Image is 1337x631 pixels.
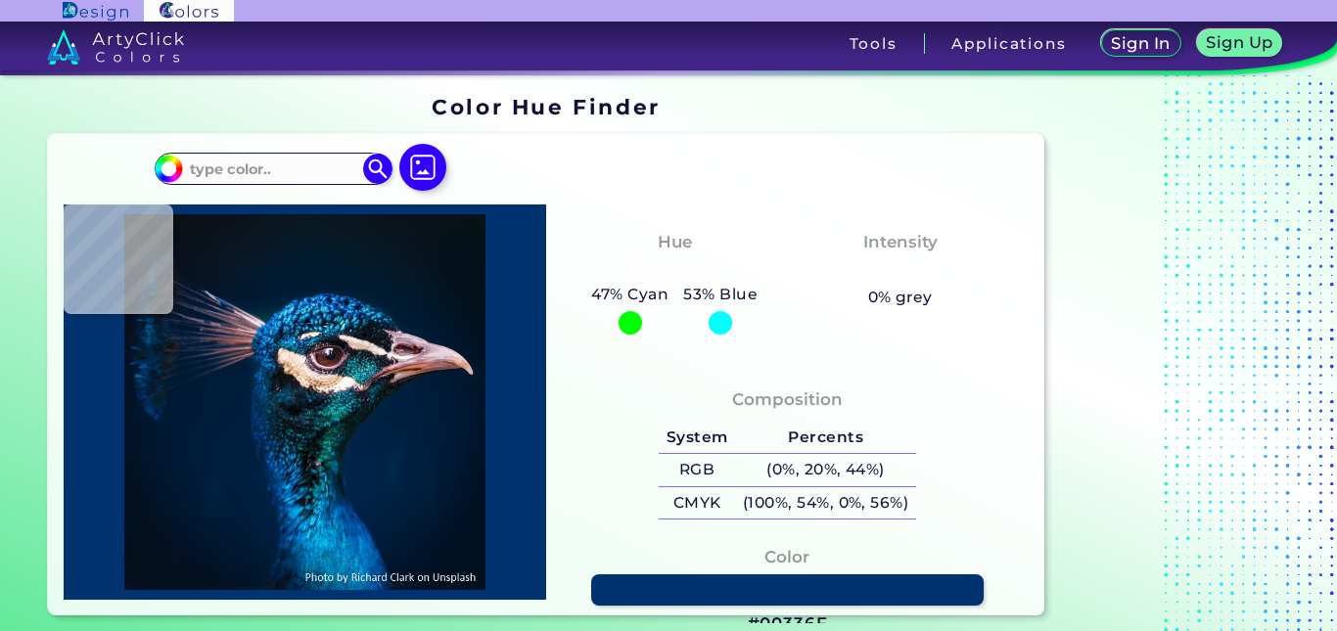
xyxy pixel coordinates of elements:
img: logo_artyclick_colors_white.svg [47,29,185,65]
h4: Hue [658,228,692,256]
h5: System [659,422,735,454]
h3: Vibrant [857,258,943,282]
h5: Percents [735,422,916,454]
h3: Cyan-Blue [620,258,730,282]
a: Sign In [1102,30,1179,57]
img: img_pavlin.jpg [73,214,536,590]
img: ArtyClick Design logo [63,2,128,21]
img: icon search [363,154,392,183]
h3: Applications [951,36,1066,51]
h5: (100%, 54%, 0%, 56%) [735,487,916,519]
h5: 53% Blue [676,282,765,307]
h5: Sign In [1112,35,1169,51]
h5: CMYK [659,487,735,519]
h1: Color Hue Finder [432,92,660,121]
h5: 0% grey [868,285,933,310]
h5: Sign Up [1207,34,1271,50]
img: icon picture [399,144,446,191]
a: Sign Up [1198,30,1281,57]
h4: Color [764,543,809,571]
h4: Intensity [863,228,938,256]
iframe: Advertisement [1052,88,1297,623]
h5: RGB [659,454,735,486]
h3: Tools [850,36,898,51]
input: type color.. [183,156,365,182]
h5: (0%, 20%, 44%) [735,454,916,486]
h5: 47% Cyan [584,282,676,307]
h4: Composition [732,385,843,414]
